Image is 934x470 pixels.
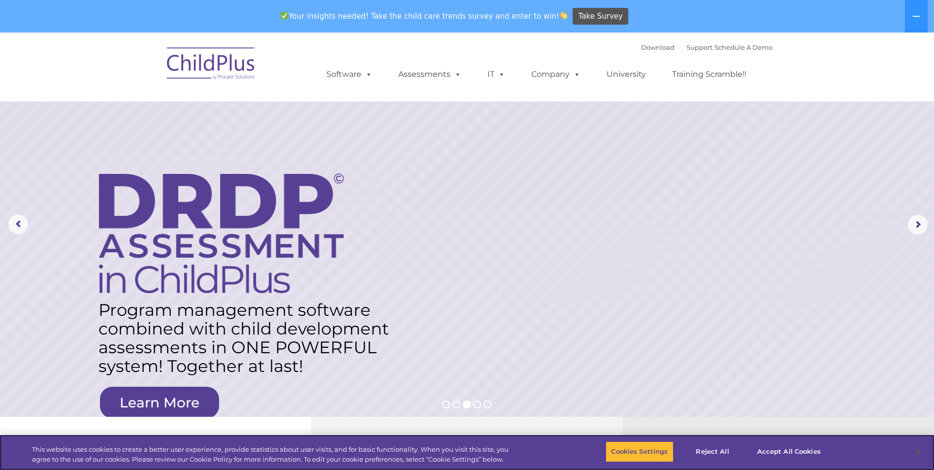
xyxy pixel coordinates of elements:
[714,43,773,51] a: Schedule A Demo
[317,65,382,84] a: Software
[277,6,572,26] span: Your insights needed! Take the child care trends survey and enter to win!
[98,301,397,375] rs-layer: Program management software combined with child development assessments in ONE POWERFUL system! T...
[137,65,167,72] span: Last name
[388,65,471,84] a: Assessments
[682,441,743,462] button: Reject All
[521,65,590,84] a: Company
[100,387,219,418] a: Learn More
[606,441,673,462] button: Cookies Settings
[573,8,628,25] a: Take Survey
[281,12,288,19] img: ✅
[686,43,712,51] a: Support
[579,8,623,25] span: Take Survey
[478,65,515,84] a: IT
[597,65,656,84] a: University
[32,445,514,464] div: This website uses cookies to create a better user experience, provide statistics about user visit...
[99,173,344,293] img: DRDP Assessment in ChildPlus
[907,441,929,463] button: Close
[752,441,826,462] button: Accept All Cookies
[560,12,567,19] img: 👏
[641,43,675,51] a: Download
[662,65,756,84] a: Training Scramble!!
[137,105,179,113] span: Phone number
[641,43,773,51] font: |
[162,40,260,90] img: ChildPlus by Procare Solutions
